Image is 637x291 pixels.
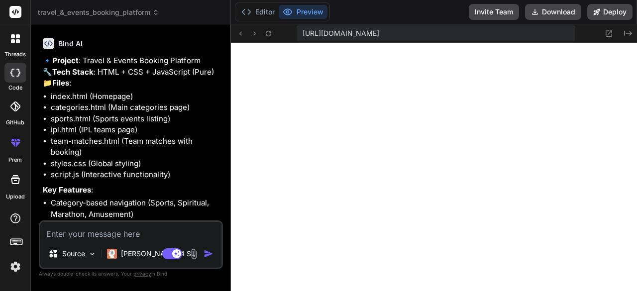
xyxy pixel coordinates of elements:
[39,269,223,279] p: Always double-check its answers. Your in Bind
[51,169,221,181] li: script.js (Interactive functionality)
[107,249,117,259] img: Claude 4 Sonnet
[51,158,221,170] li: styles.css (Global styling)
[8,84,22,92] label: code
[469,4,519,20] button: Invite Team
[4,50,26,59] label: threads
[52,56,79,65] strong: Project
[51,91,221,102] li: index.html (Homepage)
[237,5,279,19] button: Editor
[587,4,633,20] button: Deploy
[7,258,24,275] img: settings
[303,28,379,38] span: [URL][DOMAIN_NAME]
[52,67,94,77] strong: Tech Stack
[88,250,97,258] img: Pick Models
[52,78,69,88] strong: Files
[121,249,195,259] p: [PERSON_NAME] 4 S..
[58,39,83,49] h6: Bind AI
[525,4,581,20] button: Download
[51,136,221,158] li: team-matches.html (Team matches with booking)
[43,55,221,89] p: 🔹 : Travel & Events Booking Platform 🔧 : HTML + CSS + JavaScript (Pure) 📁 :
[38,7,159,17] span: travel_&_events_booking_platform
[133,271,151,277] span: privacy
[204,249,213,259] img: icon
[51,197,221,220] li: Category-based navigation (Sports, Spiritual, Marathon, Amusement)
[51,113,221,125] li: sports.html (Sports events listing)
[43,185,221,196] p: :
[43,185,91,194] strong: Key Features
[188,248,200,260] img: attachment
[51,124,221,136] li: ipl.html (IPL teams page)
[231,43,637,291] iframe: Preview
[279,5,327,19] button: Preview
[6,193,25,201] label: Upload
[51,102,221,113] li: categories.html (Main categories page)
[8,156,22,164] label: prem
[51,220,221,242] li: Hierarchical event browsing (Sports → IPL → Teams → Matches)
[6,118,24,127] label: GitHub
[62,249,85,259] p: Source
